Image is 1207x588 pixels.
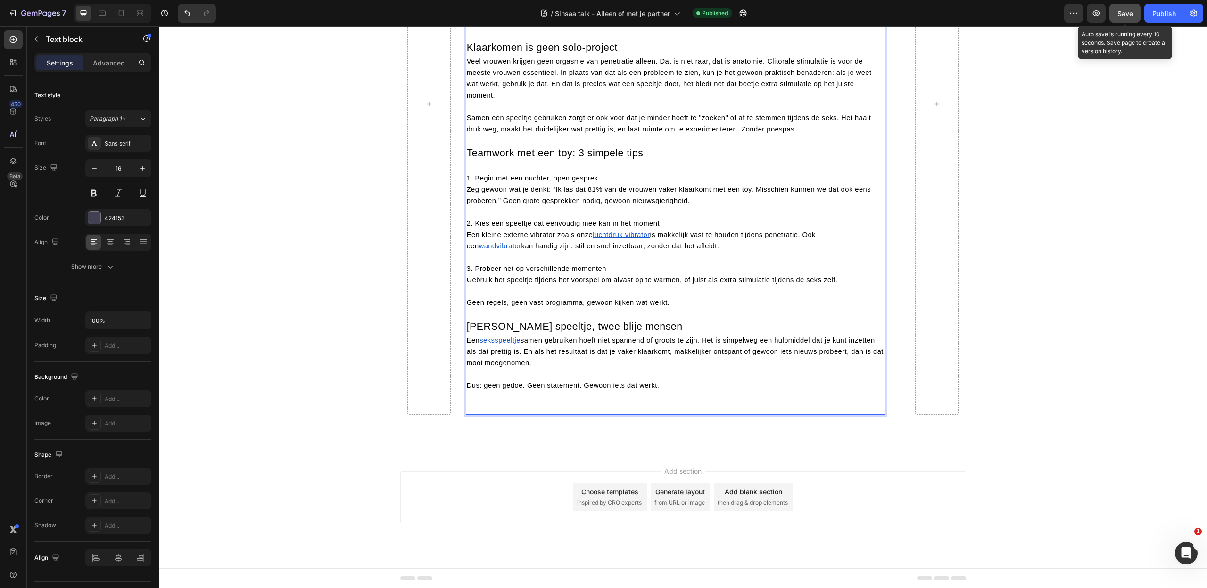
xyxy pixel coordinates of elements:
[308,272,511,280] span: Geen regels, geen vast programma, gewoon kijken wat werkt.
[71,262,115,271] div: Show more
[105,473,149,481] div: Add...
[7,172,23,180] div: Beta
[105,522,149,530] div: Add...
[1175,542,1198,564] iframe: Intercom live chat
[178,4,216,23] div: Undo/Redo
[308,121,485,132] span: Teamwork met een toy: 3 simpele tips
[105,139,149,148] div: Sans-serif
[34,371,80,384] div: Background
[47,58,73,68] p: Settings
[34,236,61,249] div: Align
[105,214,149,222] div: 424153
[4,4,70,23] button: 7
[34,394,49,403] div: Color
[34,449,65,461] div: Shape
[559,472,629,481] span: then drag & drop elements
[34,91,60,99] div: Text style
[1194,528,1202,535] span: 1
[1109,4,1141,23] button: Save
[105,497,149,506] div: Add...
[93,58,125,68] p: Advanced
[34,341,56,350] div: Padding
[34,292,59,305] div: Size
[86,312,151,329] input: Auto
[308,250,679,257] span: Gebruik het speeltje tijdens het voorspel om alvast op te warmen, of juist als extra stimulatie t...
[308,238,447,246] span: 3. Probeer het op verschillende momenten
[308,294,524,306] span: [PERSON_NAME] speeltje, twee blije mensen
[308,204,434,212] span: Een kleine externe vibrator zoals onze
[308,16,459,27] span: Klaarkomen is geen solo-project
[308,31,713,73] span: Veel vrouwen krijgen geen orgasme van penetratie alleen. Dat is niet raar, dat is anatomie. Clito...
[308,148,439,155] span: 1. Begin met een nuchter, open gesprek
[34,316,50,325] div: Width
[320,216,363,223] u: wandvibrator
[1152,8,1176,18] div: Publish
[308,193,501,201] span: 2. Kies een speeltje dat eenvoudig mee kan in het moment
[566,460,623,470] div: Add blank section
[308,159,712,178] span: Zeg gewoon wat je denkt: “Ik las dat 81% van de vrouwen vaker klaarkomt met een toy. Misschien ku...
[62,8,66,19] p: 7
[320,215,363,223] a: wandvibrator
[34,139,46,147] div: Font
[34,162,59,174] div: Size
[34,419,51,427] div: Image
[85,110,151,127] button: Paragraph 1*
[90,114,125,123] span: Paragraph 1*
[34,472,53,481] div: Border
[105,395,149,403] div: Add...
[702,9,728,17] span: Published
[34,213,49,222] div: Color
[34,114,51,123] div: Styles
[308,310,321,318] span: Een
[308,355,501,363] span: Dus: geen gedoe. Geen statement. Gewoon iets dat werkt.
[308,88,712,106] span: Samen een speeltje gebruiken zorgt er ook voor dat je minder hoeft te "zoeken" of af te stemmen t...
[1144,4,1184,23] button: Publish
[502,440,546,449] span: Add section
[496,460,546,470] div: Generate layout
[46,33,126,45] p: Text block
[434,204,491,212] u: luchtdruk vibrator
[105,342,149,350] div: Add...
[418,472,483,481] span: inspired by CRO experts
[321,310,362,318] a: seksspeeltje
[34,521,56,530] div: Shadow
[434,204,491,212] a: luchtdruk vibrator
[34,497,53,505] div: Corner
[159,26,1207,588] iframe: Design area
[34,552,61,564] div: Align
[555,8,670,18] span: Sinsaa talk - Alleen of met je partner
[34,258,151,275] button: Show more
[1117,9,1133,17] span: Save
[551,8,553,18] span: /
[363,216,561,223] span: kan handig zijn: stil en snel inzetbaar, zonder dat het afleidt.
[105,419,149,428] div: Add...
[308,204,657,223] span: is makkelijk vast te houden tijdens penetratie. Ook een
[496,472,546,481] span: from URL or image
[9,100,23,108] div: 450
[422,460,479,470] div: Choose templates
[308,310,725,340] span: samen gebruiken hoeft niet spannend of groots te zijn. Het is simpelweg een hulpmiddel dat je kun...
